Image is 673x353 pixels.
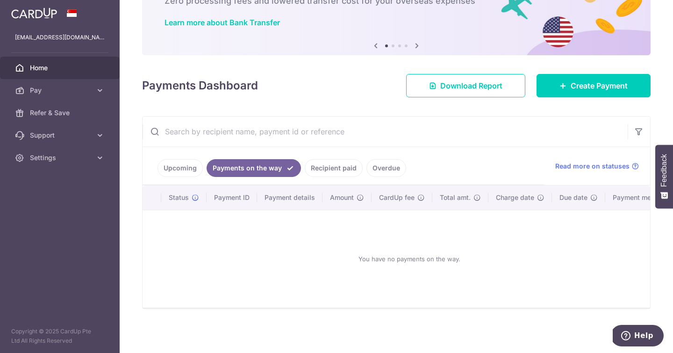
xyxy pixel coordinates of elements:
[169,193,189,202] span: Status
[207,185,257,210] th: Payment ID
[165,18,280,27] a: Learn more about Bank Transfer
[537,74,651,97] a: Create Payment
[142,77,258,94] h4: Payments Dashboard
[11,7,57,19] img: CardUp
[330,193,354,202] span: Amount
[571,80,628,91] span: Create Payment
[613,325,664,348] iframe: Opens a widget where you can find more information
[158,159,203,177] a: Upcoming
[379,193,415,202] span: CardUp fee
[366,159,406,177] a: Overdue
[305,159,363,177] a: Recipient paid
[30,108,92,118] span: Refer & Save
[440,193,471,202] span: Total amt.
[555,162,630,171] span: Read more on statuses
[30,86,92,95] span: Pay
[406,74,525,97] a: Download Report
[143,117,628,147] input: Search by recipient name, payment id or reference
[15,33,105,42] p: [EMAIL_ADDRESS][DOMAIN_NAME]
[660,154,668,187] span: Feedback
[154,218,665,300] div: You have no payments on the way.
[559,193,587,202] span: Due date
[30,63,92,73] span: Home
[555,162,639,171] a: Read more on statuses
[655,145,673,208] button: Feedback - Show survey
[207,159,301,177] a: Payments on the way
[257,185,322,210] th: Payment details
[440,80,502,91] span: Download Report
[496,193,534,202] span: Charge date
[30,131,92,140] span: Support
[30,153,92,162] span: Settings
